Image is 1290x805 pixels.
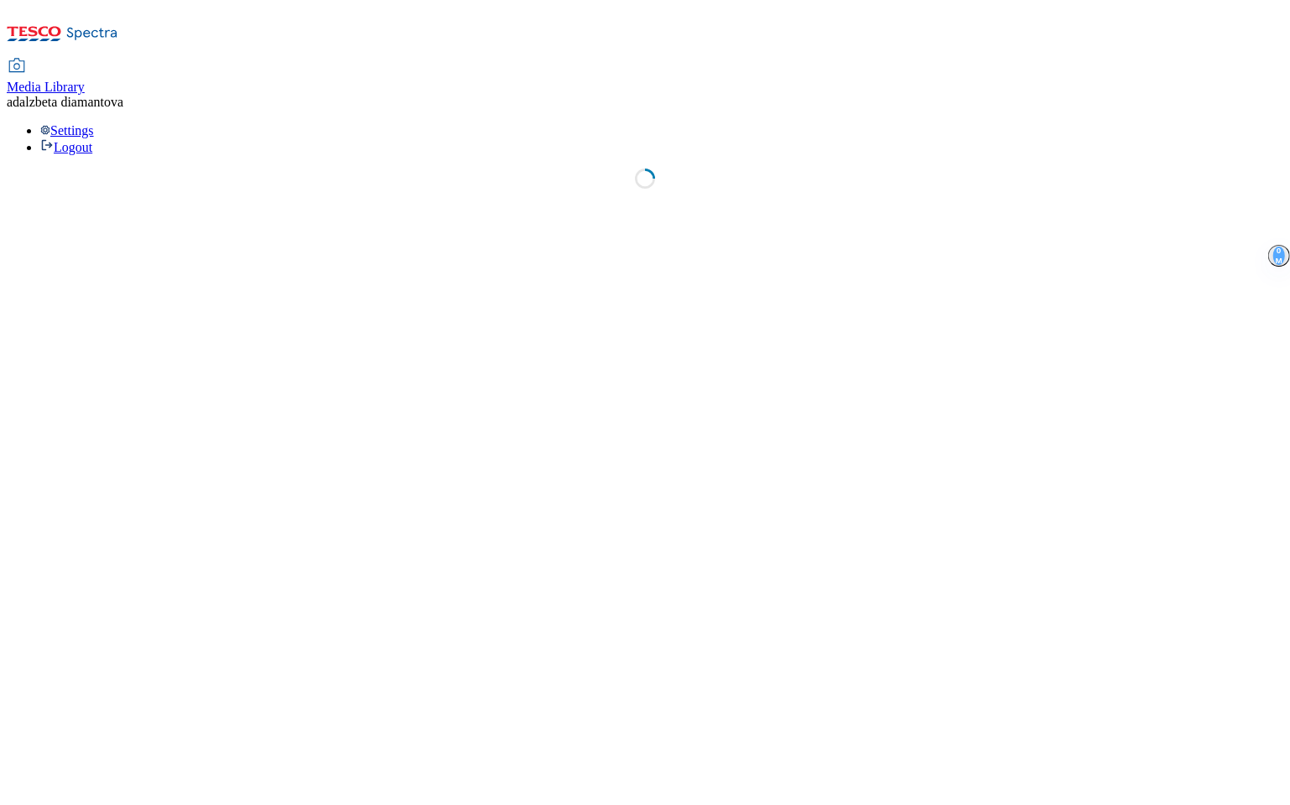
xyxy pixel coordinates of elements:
[40,140,92,154] a: Logout
[7,80,85,94] span: Media Library
[7,60,85,95] a: Media Library
[7,95,19,109] span: ad
[19,95,123,109] span: alzbeta diamantova
[40,123,94,138] a: Settings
